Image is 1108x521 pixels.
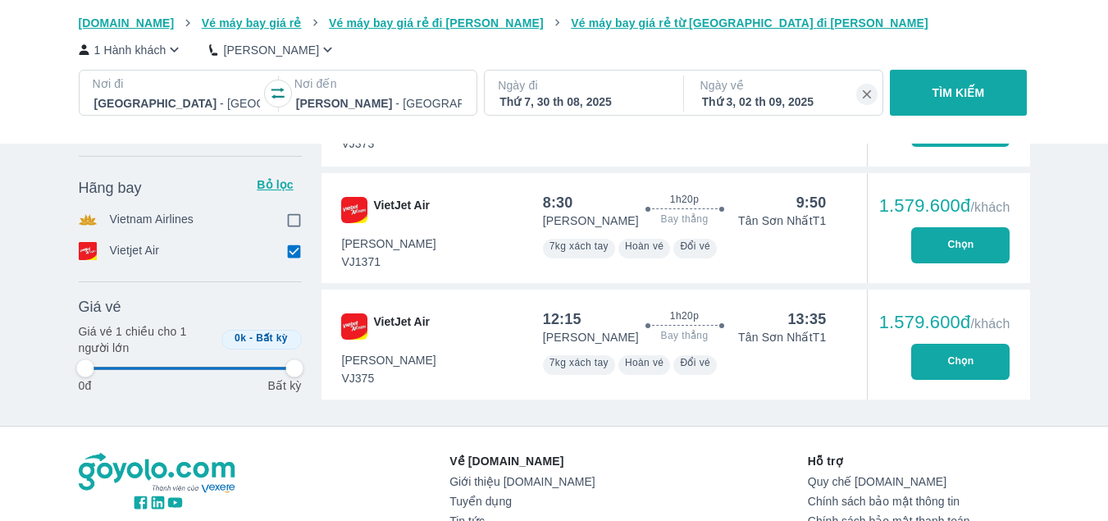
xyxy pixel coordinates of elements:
[342,254,436,270] span: VJ1371
[680,357,710,368] span: Đổi vé
[890,70,1027,116] button: TÌM KIẾM
[738,213,826,229] p: Tân Sơn Nhất T1
[202,16,302,30] span: Vé máy bay giá rẻ
[110,242,160,260] p: Vietjet Air
[93,75,262,92] p: Nơi đi
[209,41,336,58] button: [PERSON_NAME]
[499,94,665,110] div: Thứ 7, 30 th 08, 2025
[256,332,288,344] span: Bất kỳ
[670,309,699,322] span: 1h20p
[549,240,609,252] span: 7kg xách tay
[571,16,928,30] span: Vé máy bay giá rẻ từ [GEOGRAPHIC_DATA] đi [PERSON_NAME]
[808,495,1030,508] a: Chính sách bảo mật thông tin
[449,475,595,488] a: Giới thiệu [DOMAIN_NAME]
[342,370,436,386] span: VJ375
[342,135,436,152] span: VJ373
[256,176,295,193] p: Bỏ lọc
[79,178,142,198] span: Hãng bay
[449,495,595,508] a: Tuyển dụng
[911,344,1010,380] button: Chọn
[374,313,430,340] span: VietJet Air
[932,85,985,101] p: TÌM KIẾM
[670,193,699,206] span: 1h20p
[110,211,194,229] p: Vietnam Airlines
[808,475,1030,488] a: Quy chế [DOMAIN_NAME]
[796,193,827,213] div: 9:50
[879,313,1010,332] div: 1.579.600đ
[342,235,436,252] span: [PERSON_NAME]
[249,332,253,344] span: -
[79,323,215,356] p: Giá vé 1 chiều cho 1 người lớn
[879,196,1010,216] div: 1.579.600đ
[808,453,1030,469] p: Hỗ trợ
[702,94,868,110] div: Thứ 3, 02 th 09, 2025
[223,42,319,58] p: [PERSON_NAME]
[970,200,1010,214] span: /khách
[294,75,463,92] p: Nơi đến
[341,313,367,340] img: VJ
[374,197,430,223] span: VietJet Air
[267,377,301,394] p: Bất kỳ
[970,317,1010,331] span: /khách
[625,357,664,368] span: Hoàn vé
[625,240,664,252] span: Hoàn vé
[235,332,246,344] span: 0k
[249,171,302,198] button: Bỏ lọc
[738,329,826,345] p: Tân Sơn Nhất T1
[79,377,92,394] p: 0đ
[94,42,166,58] p: 1 Hành khách
[79,297,121,317] span: Giá vé
[79,453,238,494] img: logo
[449,453,595,469] p: Về [DOMAIN_NAME]
[543,213,639,229] p: [PERSON_NAME]
[543,309,581,329] div: 12:15
[911,227,1010,263] button: Chọn
[342,352,436,368] span: [PERSON_NAME]
[549,357,609,368] span: 7kg xách tay
[341,197,367,223] img: VJ
[787,309,826,329] div: 13:35
[680,240,710,252] span: Đổi vé
[329,16,544,30] span: Vé máy bay giá rẻ đi [PERSON_NAME]
[498,77,667,94] p: Ngày đi
[79,16,175,30] span: [DOMAIN_NAME]
[543,329,639,345] p: [PERSON_NAME]
[79,41,184,58] button: 1 Hành khách
[79,15,1030,31] nav: breadcrumb
[700,77,869,94] p: Ngày về
[543,193,573,213] div: 8:30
